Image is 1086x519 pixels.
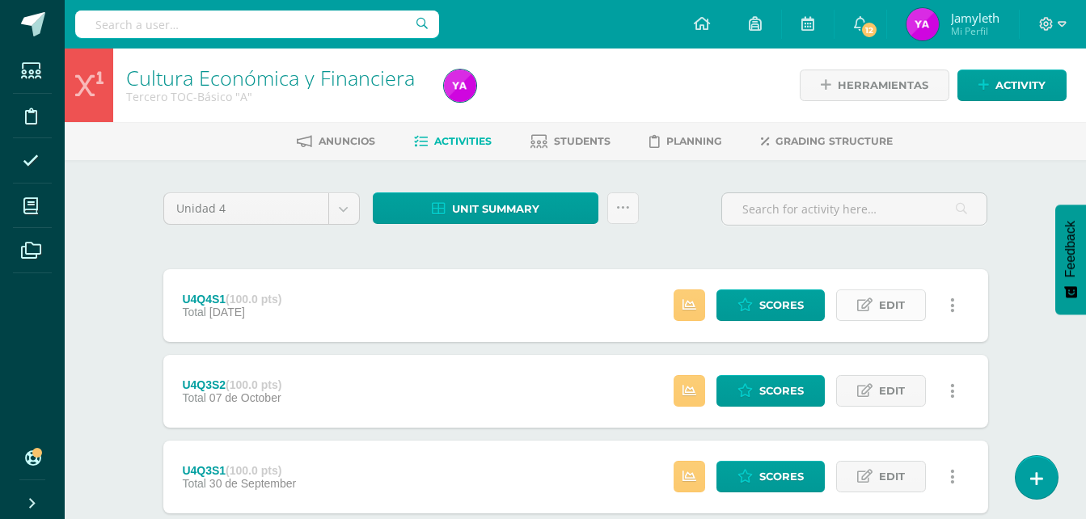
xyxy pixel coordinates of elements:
[1055,205,1086,314] button: Feedback - Mostrar encuesta
[879,376,905,406] span: Edit
[995,70,1046,100] span: Activity
[226,378,281,391] strong: (100.0 pts)
[452,194,539,224] span: Unit summary
[209,477,296,490] span: 30 de September
[182,391,206,404] span: Total
[649,129,722,154] a: Planning
[666,135,722,147] span: Planning
[761,129,893,154] a: Grading structure
[209,306,245,319] span: [DATE]
[373,192,598,224] a: Unit summary
[414,129,492,154] a: Activities
[800,70,949,101] a: Herramientas
[759,290,804,320] span: Scores
[182,464,296,477] div: U4Q3S1
[775,135,893,147] span: Grading structure
[838,70,928,100] span: Herramientas
[879,290,905,320] span: Edit
[226,293,281,306] strong: (100.0 pts)
[209,391,281,404] span: 07 de October
[951,24,999,38] span: Mi Perfil
[226,464,281,477] strong: (100.0 pts)
[1063,221,1078,277] span: Feedback
[716,375,825,407] a: Scores
[444,70,476,102] img: 29436bcc5016e886476a3ec9d74a0766.png
[164,193,359,224] a: Unidad 4
[126,89,425,104] div: Tercero TOC-Básico 'A'
[879,462,905,492] span: Edit
[554,135,611,147] span: Students
[176,193,316,224] span: Unidad 4
[182,477,206,490] span: Total
[75,11,439,38] input: Search a user…
[951,10,999,26] span: Jamyleth
[759,462,804,492] span: Scores
[906,8,939,40] img: 29436bcc5016e886476a3ec9d74a0766.png
[126,66,425,89] h1: Cultura Económica y Financiera
[434,135,492,147] span: Activities
[957,70,1067,101] a: Activity
[126,64,415,91] a: Cultura Económica y Financiera
[860,21,878,39] span: 12
[182,378,281,391] div: U4Q3S2
[716,461,825,492] a: Scores
[716,289,825,321] a: Scores
[759,376,804,406] span: Scores
[319,135,375,147] span: Anuncios
[182,293,281,306] div: U4Q4S1
[530,129,611,154] a: Students
[182,306,206,319] span: Total
[297,129,375,154] a: Anuncios
[722,193,987,225] input: Search for activity here…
